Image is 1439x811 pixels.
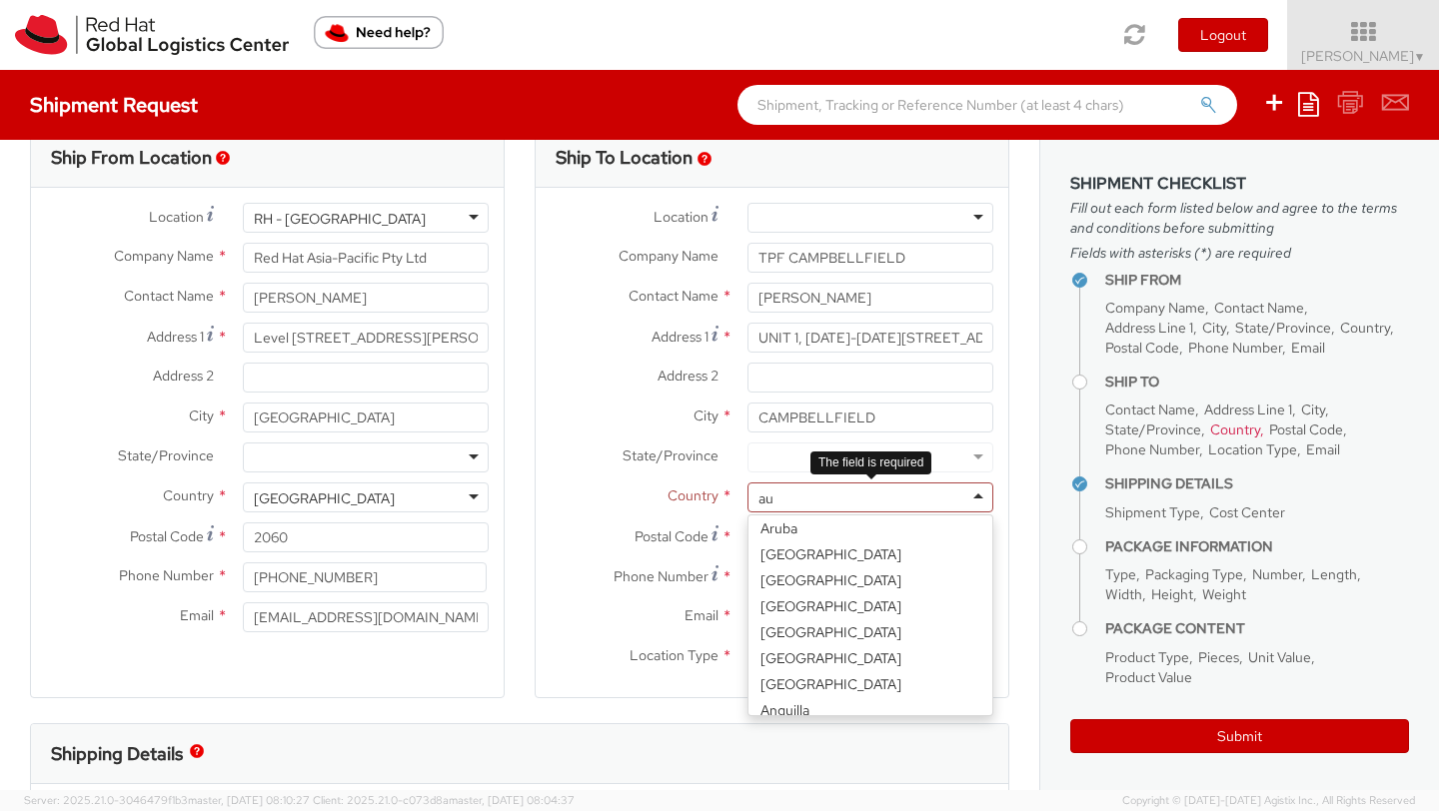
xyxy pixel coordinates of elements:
span: Cost Center [1209,503,1285,521]
span: Server: 2025.21.0-3046479f1b3 [24,793,310,807]
span: Product Value [1105,668,1192,686]
span: master, [DATE] 08:10:27 [188,793,310,807]
span: City [1301,401,1325,418]
span: City [189,406,214,424]
span: Phone Number [614,567,709,585]
span: State/Province [1105,420,1201,438]
span: [PERSON_NAME] [1301,47,1426,65]
span: Country [1340,319,1390,337]
span: Address 2 [658,367,719,385]
span: Company Name [1105,299,1205,317]
div: [GEOGRAPHIC_DATA] [748,593,992,619]
h4: Ship To [1105,375,1409,390]
span: Length [1311,565,1357,583]
h4: Shipment Request [30,94,198,116]
span: Contact Name [1105,401,1195,418]
span: Location Type [630,646,719,664]
span: Postal Code [1269,420,1343,438]
input: Shipment, Tracking or Reference Number (at least 4 chars) [737,85,1237,125]
h3: Shipping Details [51,744,183,764]
h3: Ship To Location [556,148,693,168]
span: Width [1105,585,1142,603]
div: Aruba [748,515,992,541]
span: Address 1 [147,328,204,346]
span: Client: 2025.21.0-c073d8a [313,793,575,807]
span: Address 1 [652,328,709,346]
img: rh-logistics-00dfa346123c4ec078e1.svg [15,15,289,55]
div: RH - [GEOGRAPHIC_DATA] [254,209,426,229]
h3: Shipment Checklist [1070,175,1409,193]
button: Need help? [314,16,444,49]
button: Logout [1178,18,1268,52]
h4: Shipping Details [1105,476,1409,491]
span: City [694,406,719,424]
div: Anguilla [748,697,992,723]
span: Country [163,486,214,504]
span: Phone Number [1105,440,1199,458]
h3: Ship From Location [51,148,212,168]
span: Country [1210,420,1260,438]
span: Country [668,486,719,504]
span: Address Line 1 [1105,319,1193,337]
span: Address Line 1 [1204,401,1292,418]
span: Phone Number [1188,339,1282,357]
span: Fields with asterisks (*) are required [1070,243,1409,263]
span: Company Name [619,247,719,265]
button: Submit [1070,719,1409,753]
span: ▼ [1414,49,1426,65]
span: Number [1252,565,1302,583]
span: Postal Code [130,527,204,545]
span: Email [685,606,719,624]
span: Pieces [1198,648,1239,666]
div: [GEOGRAPHIC_DATA] [748,541,992,567]
span: Company Name [114,247,214,265]
span: State/Province [118,446,214,464]
span: Email [1291,339,1325,357]
span: Unit Value [1248,648,1311,666]
span: Postal Code [1105,339,1179,357]
span: State/Province [623,446,719,464]
span: master, [DATE] 08:04:37 [449,793,575,807]
span: Contact Name [629,287,719,305]
span: Shipment Type [1105,503,1200,521]
span: Contact Name [1214,299,1304,317]
div: [GEOGRAPHIC_DATA] [748,619,992,645]
div: [GEOGRAPHIC_DATA] [748,645,992,671]
span: Copyright © [DATE]-[DATE] Agistix Inc., All Rights Reserved [1122,793,1415,809]
div: [GEOGRAPHIC_DATA] [748,567,992,593]
span: Product Type [1105,648,1189,666]
span: Height [1151,585,1193,603]
span: Location Type [1208,440,1297,458]
div: [GEOGRAPHIC_DATA] [748,671,992,697]
h4: Package Information [1105,539,1409,554]
h4: Ship From [1105,273,1409,288]
div: [GEOGRAPHIC_DATA] [254,488,395,508]
span: Location [654,208,709,226]
span: State/Province [1235,319,1331,337]
span: Packaging Type [1145,565,1243,583]
span: Email [1306,440,1340,458]
span: City [1202,319,1226,337]
span: Type [1105,565,1136,583]
span: Phone Number [119,566,214,584]
span: Postal Code [635,527,709,545]
span: Address 2 [153,367,214,385]
span: Contact Name [124,287,214,305]
span: Location [149,208,204,226]
span: Weight [1202,585,1246,603]
span: Email [180,606,214,624]
div: The field is required [810,451,931,474]
span: Fill out each form listed below and agree to the terms and conditions before submitting [1070,198,1409,238]
h4: Package Content [1105,621,1409,636]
